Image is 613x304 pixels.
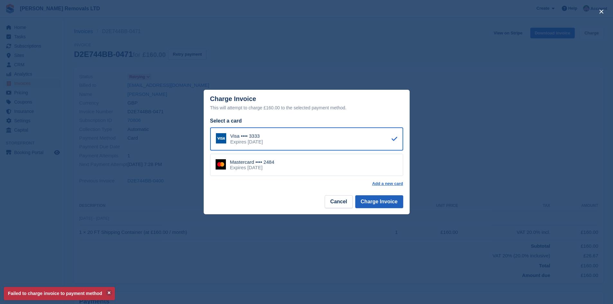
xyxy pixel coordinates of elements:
div: Expires [DATE] [230,165,274,170]
img: Mastercard Logo [216,159,226,170]
div: Charge Invoice [210,95,403,112]
div: This will attempt to charge £160.00 to the selected payment method. [210,104,403,112]
div: Select a card [210,117,403,125]
button: Charge Invoice [355,195,403,208]
a: Add a new card [372,181,403,186]
div: Mastercard •••• 2484 [230,159,274,165]
div: Visa •••• 3333 [230,133,263,139]
img: Visa Logo [216,133,226,143]
div: Expires [DATE] [230,139,263,145]
button: close [596,6,607,17]
p: Failed to charge invoice to payment method [4,287,115,300]
button: Cancel [325,195,352,208]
